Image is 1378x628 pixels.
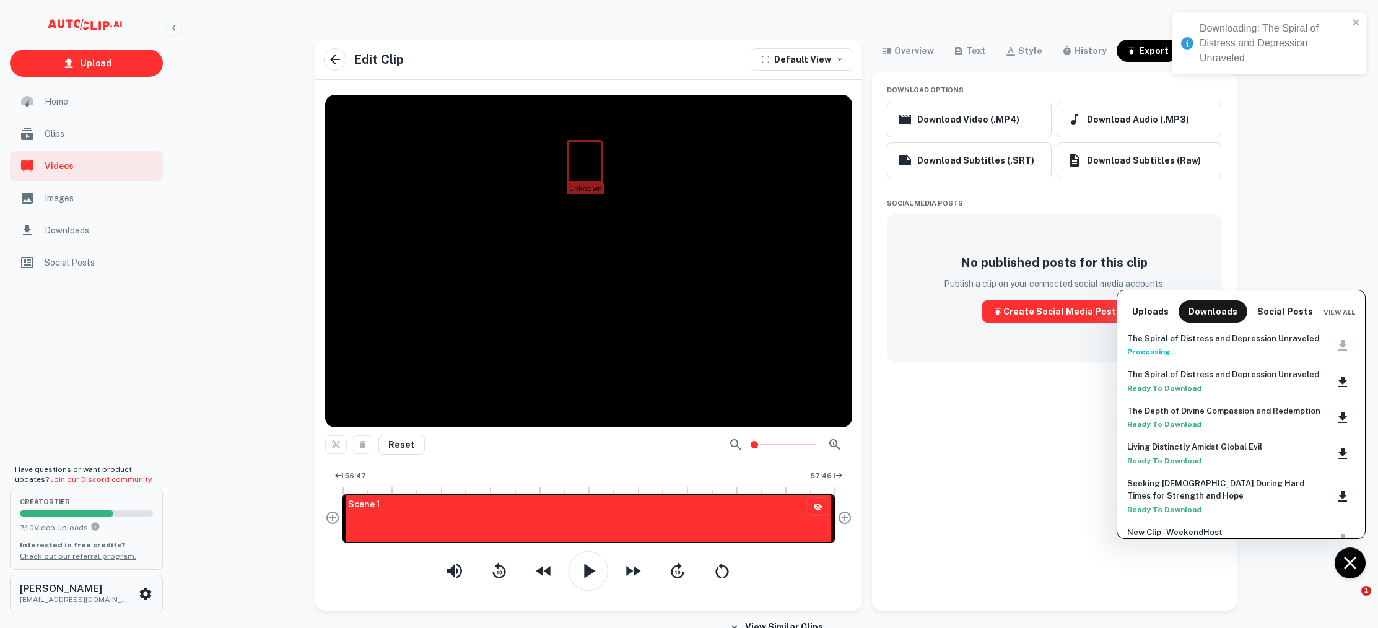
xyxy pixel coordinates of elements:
[1127,456,1201,465] strong: Ready to Download
[1330,407,1355,429] button: Download clip
[1127,347,1175,356] strong: Processing...
[1330,443,1355,465] button: Download clip
[1323,308,1355,316] span: View All
[1127,420,1201,429] strong: Ready to Download
[1127,384,1201,393] strong: Ready to Download
[1127,478,1320,503] a: Seeking [DEMOGRAPHIC_DATA] During Hard Times for Strength and Hope
[1330,528,1355,551] div: Your download is still processing.
[1330,486,1355,508] button: Download clip
[1127,369,1319,381] a: The Spiral of Distress and Depression Unraveled
[1252,300,1318,323] button: Social Posts
[1127,333,1319,345] a: The Spiral of Distress and Depression Unraveled
[1336,586,1366,616] iframe: Intercom live chat
[1127,526,1223,539] a: New Clip - WeekendHost
[1127,300,1174,323] button: Uploads
[1330,371,1355,393] button: Download clip
[1361,586,1371,596] span: 1
[1352,17,1361,29] button: close
[1127,505,1201,514] strong: Ready to Download
[1127,441,1262,453] a: Living Distinctly Amidst Global Evil
[1323,305,1355,317] a: View All
[1330,334,1355,357] div: Your download is still processing.
[1200,21,1348,66] div: Downloading: The Spiral of Distress and Depression Unraveled
[1127,405,1320,417] a: The Depth of Divine Compassion and Redemption
[1179,300,1247,323] button: Downloads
